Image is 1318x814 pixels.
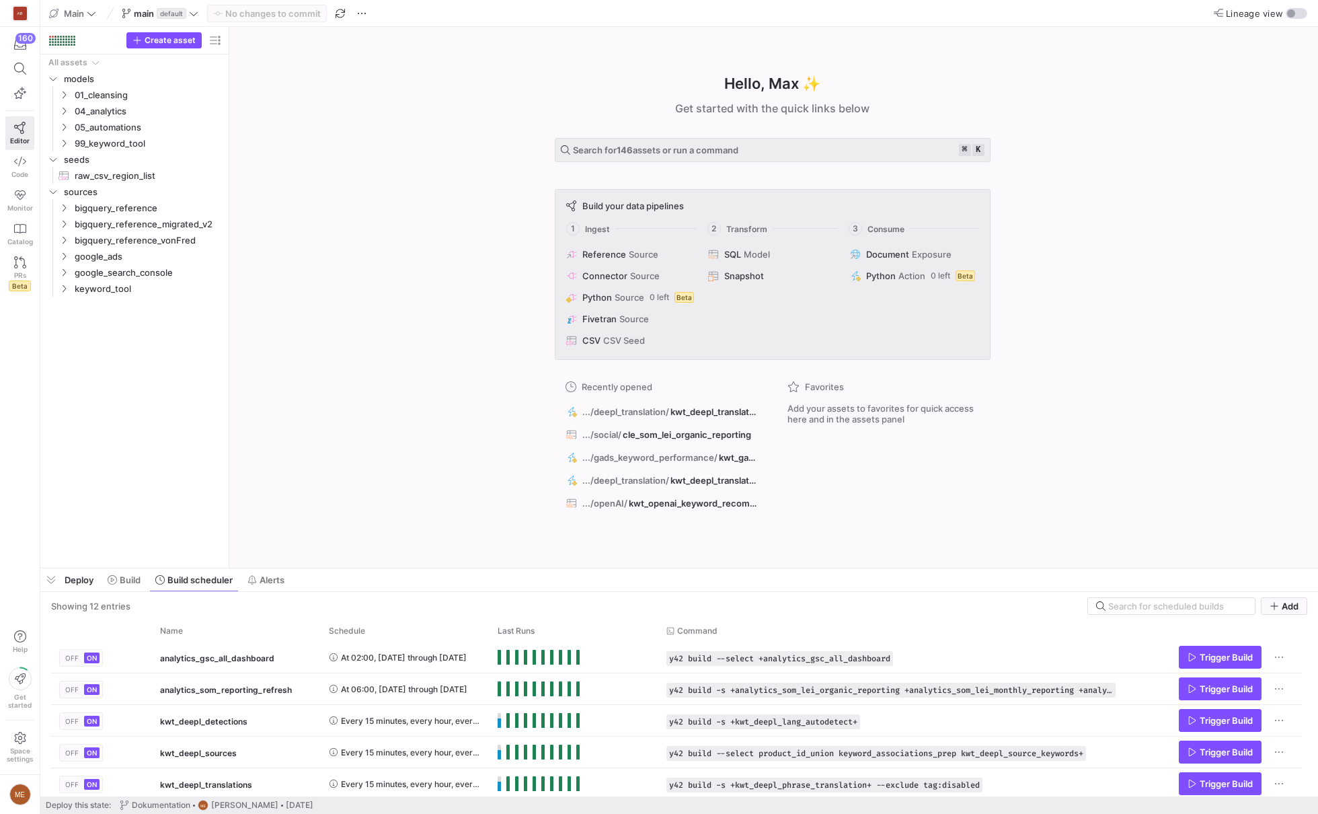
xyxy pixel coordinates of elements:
kbd: k [972,144,984,156]
span: Exposure [912,249,952,260]
button: Add [1261,597,1307,615]
span: kwt_deepl_translation [670,475,757,486]
span: [DATE] [286,801,313,810]
div: Get started with the quick links below [555,100,991,116]
span: 01_cleansing [75,87,221,103]
span: Source [615,292,644,303]
button: PythonSource0 leftBeta [564,289,697,305]
button: SQLModel [705,246,839,262]
span: Dokumentation [132,801,190,810]
span: Deploy [65,575,93,585]
span: keyword_tool [75,281,221,297]
span: Trigger Build [1200,683,1253,694]
span: kwt_openai_keyword_recommendations_to_process [629,498,757,509]
span: Lineage view [1226,8,1283,19]
span: y42 build -s +analytics_som_lei_organic_reporting +analytics_som_lei_monthly_reporting +analytics... [669,686,1113,695]
span: google_search_console [75,265,221,281]
span: ON [87,717,97,725]
span: .../deepl_translation/ [582,406,669,417]
span: Every 15 minutes, every hour, every day [341,768,481,800]
div: ME [9,784,31,805]
div: Press SPACE to select this row. [46,216,223,232]
span: Create asset [145,36,196,45]
button: Main [46,5,100,22]
button: Trigger Build [1179,741,1262,764]
div: Press SPACE to select this row. [46,168,223,184]
span: Recently opened [582,381,652,392]
span: y42 build --select +analytics_gsc_all_dashboard [669,654,890,663]
button: DokumentationME[PERSON_NAME][DATE] [116,797,317,814]
span: y42 build --select product_id_union keyword_associations_prep kwt_deepl_source_keywords+ [669,749,1083,758]
span: Main [64,8,84,19]
span: .../deepl_translation/ [582,475,669,486]
span: Every 15 minutes, every hour, every day [341,705,481,737]
button: ME [5,780,34,809]
span: kwt_deepl_translations [160,769,252,801]
span: Document [866,249,909,260]
span: Trigger Build [1200,747,1253,757]
span: ON [87,686,97,694]
input: Search for scheduled builds [1108,601,1247,612]
span: Command [677,626,718,636]
span: kwt_gads_keyword_performance [719,452,757,463]
span: OFF [65,654,79,662]
div: ME [198,800,208,811]
a: Editor [5,116,34,150]
span: y42 build -s +kwt_deepl_phrase_translation+ --exclude tag:disabled [669,780,980,790]
div: Press SPACE to select this row. [51,642,1302,673]
div: Press SPACE to select this row. [46,232,223,248]
div: Press SPACE to select this row. [46,248,223,264]
button: FivetranSource [564,311,697,327]
span: Build your data pipelines [582,200,684,211]
button: Alerts [241,568,290,591]
span: Last Runs [498,626,535,636]
span: 05_automations [75,120,221,135]
button: .../social/cle_som_lei_organic_reporting [563,426,761,443]
a: PRsBeta [5,251,34,297]
span: 0 left [931,271,950,281]
span: PRs [14,271,26,279]
span: Beta [674,292,694,303]
span: Catalog [7,237,33,246]
h1: Hello, Max ✨ [724,73,820,95]
span: main [134,8,154,19]
div: Press SPACE to select this row. [51,737,1302,768]
span: Reference [582,249,626,260]
span: [PERSON_NAME] [211,801,278,810]
span: 04_analytics [75,104,221,119]
div: Press SPACE to select this row. [46,135,223,151]
span: Beta [9,281,31,291]
span: Schedule [329,626,365,636]
span: Deploy this state: [46,801,111,810]
div: Press SPACE to select this row. [46,103,223,119]
span: raw_csv_region_list​​​​​​ [75,168,208,184]
button: CSVCSV Seed [564,332,697,348]
span: Model [744,249,770,260]
div: Press SPACE to select this row. [46,151,223,168]
span: Source [629,249,658,260]
span: OFF [65,749,79,757]
span: ON [87,780,97,788]
button: Trigger Build [1179,677,1262,700]
span: ON [87,749,97,757]
span: bigquery_reference_migrated_v2 [75,217,221,232]
span: Connector [582,270,627,281]
span: bigquery_reference_vonFred [75,233,221,248]
button: Getstarted [5,662,34,714]
button: ConnectorSource [564,268,697,284]
span: .../openAI/ [582,498,627,509]
span: Add your assets to favorites for quick access here and in the assets panel [787,403,980,424]
a: Monitor [5,184,34,217]
button: Trigger Build [1179,709,1262,732]
span: Alerts [260,575,284,585]
span: Space settings [7,747,33,763]
div: Press SPACE to select this row. [46,184,223,200]
button: 160 [5,32,34,57]
span: Trigger Build [1200,778,1253,789]
span: Snapshot [724,270,764,281]
span: Search for assets or run a command [573,145,738,155]
a: Code [5,150,34,184]
button: Help [5,624,34,659]
div: Press SPACE to select this row. [51,705,1302,737]
span: Build scheduler [167,575,233,585]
